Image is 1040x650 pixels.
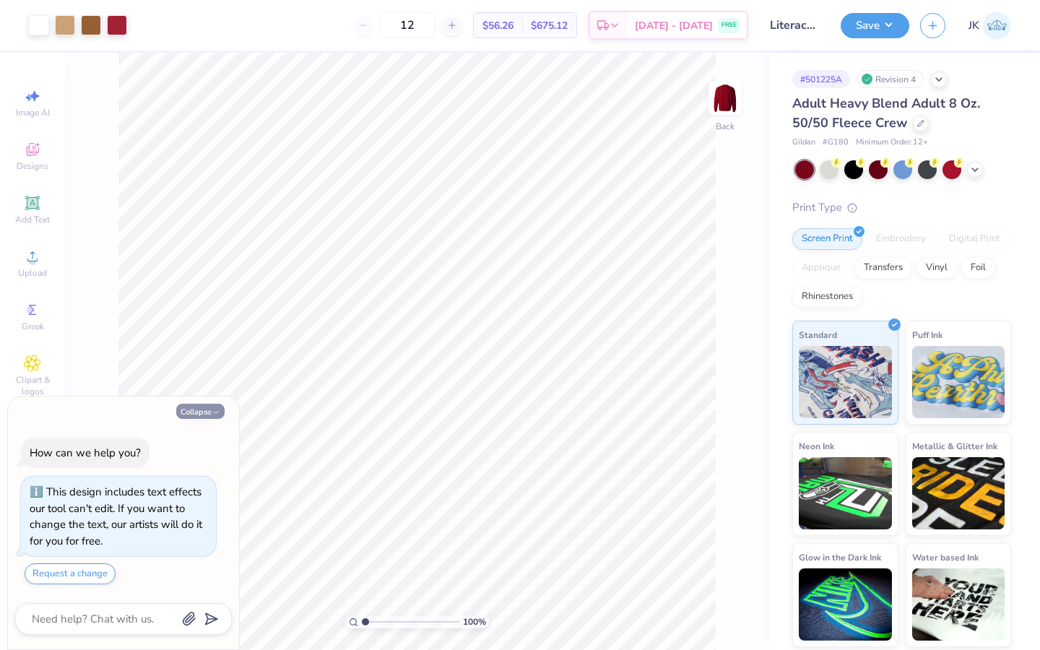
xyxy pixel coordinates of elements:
div: Screen Print [792,228,862,250]
span: Minimum Order: 12 + [856,136,928,149]
img: Puff Ink [912,346,1005,418]
div: # 501225A [792,70,850,88]
span: Upload [18,267,47,279]
span: Adult Heavy Blend Adult 8 Oz. 50/50 Fleece Crew [792,95,980,131]
a: JK [968,12,1011,40]
div: Embroidery [867,228,935,250]
span: $675.12 [531,18,568,33]
img: Glow in the Dark Ink [799,568,892,641]
span: Add Text [15,214,50,225]
button: Collapse [176,404,225,419]
button: Save [841,13,909,38]
span: Gildan [792,136,815,149]
span: [DATE] - [DATE] [635,18,713,33]
span: Greek [22,321,44,332]
div: Rhinestones [792,286,862,308]
span: Designs [17,160,48,172]
div: Digital Print [940,228,1010,250]
span: FREE [721,20,737,30]
div: Foil [961,257,995,279]
img: Back [711,84,740,113]
span: Glow in the Dark Ink [799,550,881,565]
img: Joshua Kelley [983,12,1011,40]
input: Untitled Design [759,11,830,40]
span: Clipart & logos [7,374,58,397]
button: Request a change [25,563,116,584]
span: Metallic & Glitter Ink [912,438,997,454]
span: $56.26 [482,18,513,33]
span: Image AI [16,107,50,118]
div: Applique [792,257,850,279]
div: This design includes text effects our tool can't edit. If you want to change the text, our artist... [30,485,202,548]
span: # G180 [823,136,849,149]
img: Standard [799,346,892,418]
div: Transfers [854,257,912,279]
img: Water based Ink [912,568,1005,641]
span: Puff Ink [912,327,942,342]
div: Vinyl [916,257,957,279]
span: JK [968,17,979,34]
div: Back [716,120,734,133]
div: How can we help you? [30,446,141,460]
img: Neon Ink [799,457,892,529]
span: 100 % [463,615,486,628]
span: Standard [799,327,837,342]
span: Water based Ink [912,550,979,565]
img: Metallic & Glitter Ink [912,457,1005,529]
div: Revision 4 [857,70,924,88]
span: Neon Ink [799,438,834,454]
input: – – [379,12,435,38]
div: Print Type [792,199,1011,216]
